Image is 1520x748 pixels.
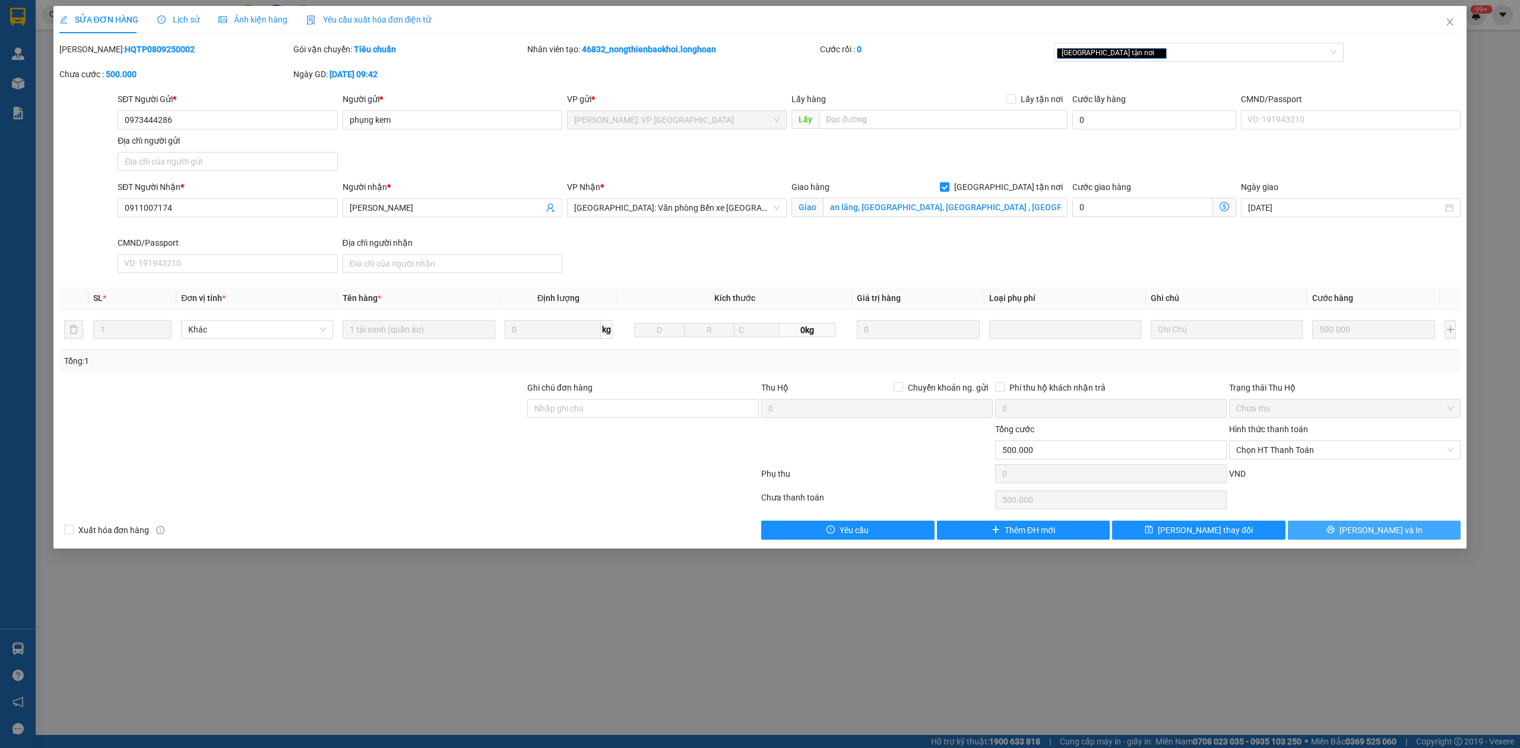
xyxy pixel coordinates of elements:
[857,320,980,339] input: 0
[714,293,755,303] span: Kích thước
[1241,93,1461,106] div: CMND/Passport
[1151,320,1303,339] input: Ghi Chú
[1445,320,1456,339] button: plus
[1072,198,1213,217] input: Cước giao hàng
[1433,6,1467,39] button: Close
[1158,524,1253,537] span: [PERSON_NAME] thay đổi
[791,110,819,129] span: Lấy
[1057,48,1167,59] span: [GEOGRAPHIC_DATA] tận nơi
[59,15,68,24] span: edit
[1248,201,1443,214] input: Ngày giao
[118,134,337,147] div: Địa chỉ người gửi
[574,199,780,217] span: Hải Phòng: Văn phòng Bến xe Thượng Lý
[93,293,103,303] span: SL
[306,15,432,24] span: Yêu cầu xuất hóa đơn điện tử
[343,254,562,273] input: Địa chỉ của người nhận
[684,323,734,337] input: R
[293,43,525,56] div: Gói vận chuyển:
[857,293,901,303] span: Giá trị hàng
[1236,441,1453,459] span: Chọn HT Thanh Toán
[330,69,378,79] b: [DATE] 09:42
[734,323,780,337] input: C
[760,467,994,488] div: Phụ thu
[937,521,1110,540] button: plusThêm ĐH mới
[218,15,227,24] span: picture
[106,69,137,79] b: 500.000
[1312,293,1353,303] span: Cước hàng
[949,180,1068,194] span: [GEOGRAPHIC_DATA] tận nơi
[1005,524,1055,537] span: Thêm ĐH mới
[984,287,1146,310] th: Loại phụ phí
[1146,287,1307,310] th: Ghi chú
[1229,469,1246,478] span: VND
[823,198,1068,217] input: Giao tận nơi
[840,524,869,537] span: Yêu cầu
[343,93,562,106] div: Người gửi
[293,68,525,81] div: Ngày GD:
[567,93,787,106] div: VP gửi
[527,399,759,418] input: Ghi chú đơn hàng
[118,236,337,249] div: CMND/Passport
[118,93,337,106] div: SĐT Người Gửi
[1072,182,1131,192] label: Cước giao hàng
[1145,525,1153,535] span: save
[156,526,164,534] span: info-circle
[1229,381,1461,394] div: Trạng thái Thu Hộ
[992,525,1000,535] span: plus
[634,323,685,337] input: D
[125,45,195,54] b: HQTP0809250002
[1236,400,1453,417] span: Chưa thu
[1156,50,1162,56] span: close
[74,524,154,537] span: Xuất hóa đơn hàng
[857,45,862,54] b: 0
[791,94,826,104] span: Lấy hàng
[527,43,818,56] div: Nhân viên tạo:
[306,15,316,25] img: icon
[1326,525,1335,535] span: printer
[574,111,780,129] span: Hồ Chí Minh: VP Quận Tân Phú
[1005,381,1110,394] span: Phí thu hộ khách nhận trả
[791,182,829,192] span: Giao hàng
[826,525,835,535] span: exclamation-circle
[188,321,326,338] span: Khác
[59,43,291,56] div: [PERSON_NAME]:
[343,236,562,249] div: Địa chỉ người nhận
[181,293,226,303] span: Đơn vị tính
[64,354,586,367] div: Tổng: 1
[1312,320,1435,339] input: 0
[1016,93,1068,106] span: Lấy tận nơi
[995,424,1034,434] span: Tổng cước
[567,182,600,192] span: VP Nhận
[791,198,823,217] span: Giao
[1339,524,1423,537] span: [PERSON_NAME] và In
[1072,110,1236,129] input: Cước lấy hàng
[601,320,613,339] span: kg
[527,383,593,392] label: Ghi chú đơn hàng
[157,15,166,24] span: clock-circle
[546,203,555,213] span: user-add
[761,383,788,392] span: Thu Hộ
[343,293,381,303] span: Tên hàng
[64,320,83,339] button: delete
[343,180,562,194] div: Người nhận
[903,381,993,394] span: Chuyển khoản ng. gửi
[1445,17,1455,27] span: close
[819,110,1068,129] input: Dọc đường
[582,45,716,54] b: 46832_nongthienbaokhoi.longhoan
[354,45,396,54] b: Tiêu chuẩn
[1072,94,1126,104] label: Cước lấy hàng
[157,15,199,24] span: Lịch sử
[1229,424,1308,434] label: Hình thức thanh toán
[761,521,935,540] button: exclamation-circleYêu cầu
[59,15,138,24] span: SỬA ĐƠN HÀNG
[1241,182,1278,192] label: Ngày giao
[1112,521,1285,540] button: save[PERSON_NAME] thay đổi
[820,43,1052,56] div: Cước rồi :
[780,323,835,337] span: 0kg
[218,15,287,24] span: Ảnh kiện hàng
[1220,202,1229,211] span: dollar-circle
[760,491,994,512] div: Chưa thanh toán
[343,320,495,339] input: VD: Bàn, Ghế
[59,68,291,81] div: Chưa cước :
[537,293,579,303] span: Định lượng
